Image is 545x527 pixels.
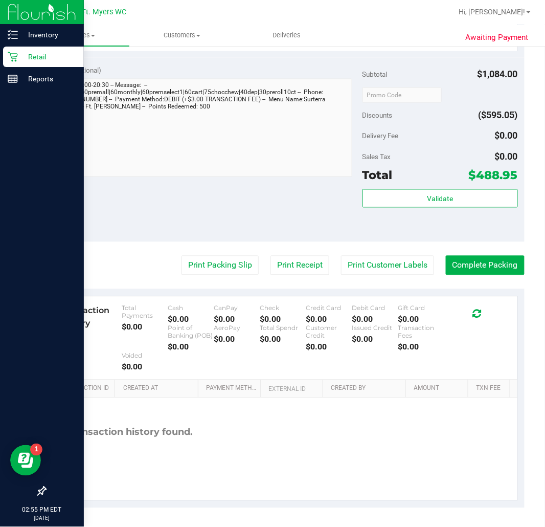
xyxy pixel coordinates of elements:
inline-svg: Retail [8,52,18,62]
button: Print Packing Slip [181,256,259,275]
p: Retail [18,51,79,63]
a: Deliveries [234,25,339,46]
div: Check [260,304,306,312]
div: Total Spendr [260,324,306,332]
div: No transaction history found. [53,398,193,467]
span: Awaiting Payment [466,32,529,43]
inline-svg: Reports [8,74,18,84]
div: AeroPay [214,324,260,332]
div: $0.00 [352,335,398,344]
div: Cash [168,304,214,312]
div: $0.00 [168,342,214,352]
a: Amount [414,385,464,393]
div: CanPay [214,304,260,312]
span: Deliveries [259,31,314,40]
div: $0.00 [214,335,260,344]
div: Voided [122,352,168,360]
div: Transaction Fees [398,324,444,340]
span: $488.95 [469,168,518,183]
div: $0.00 [260,335,306,344]
div: $0.00 [352,315,398,324]
div: $0.00 [122,362,168,372]
div: $0.00 [306,315,352,324]
a: Txn Fee [476,385,506,393]
button: Complete Packing [446,256,525,275]
p: 02:55 PM EDT [5,506,79,515]
div: $0.00 [122,322,168,332]
span: Ft. Myers WC [82,8,127,16]
div: $0.00 [306,342,352,352]
div: Total Payments [122,304,168,320]
a: Customers [129,25,234,46]
p: Reports [18,73,79,85]
div: Credit Card [306,304,352,312]
iframe: Resource center [10,445,41,476]
button: Print Receipt [270,256,329,275]
a: Transaction ID [60,385,111,393]
p: [DATE] [5,515,79,522]
span: Sales Tax [362,153,391,161]
div: $0.00 [398,315,444,324]
span: $1,084.00 [478,69,518,79]
span: Discounts [362,106,393,125]
span: Validate [427,195,453,203]
div: Gift Card [398,304,444,312]
button: Print Customer Labels [341,256,434,275]
span: Delivery Fee [362,132,399,140]
inline-svg: Inventory [8,30,18,40]
div: $0.00 [260,315,306,324]
div: $0.00 [398,342,444,352]
div: Debit Card [352,304,398,312]
th: External ID [260,380,323,399]
div: Customer Credit [306,324,352,340]
iframe: Resource center unread badge [30,444,42,456]
a: Created By [331,385,402,393]
button: Validate [362,189,518,208]
span: Subtotal [362,70,388,78]
span: Customers [130,31,234,40]
div: Issued Credit [352,324,398,332]
a: Payment Method [206,385,256,393]
span: $0.00 [495,151,518,162]
span: Hi, [PERSON_NAME]! [459,8,526,16]
p: Inventory [18,29,79,41]
input: Promo Code [362,87,442,103]
span: Total [362,168,393,183]
div: $0.00 [168,315,214,324]
span: ($595.05) [479,110,518,121]
div: $0.00 [214,315,260,324]
span: $0.00 [495,130,518,141]
a: Created At [123,385,194,393]
div: Point of Banking (POB) [168,324,214,340]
